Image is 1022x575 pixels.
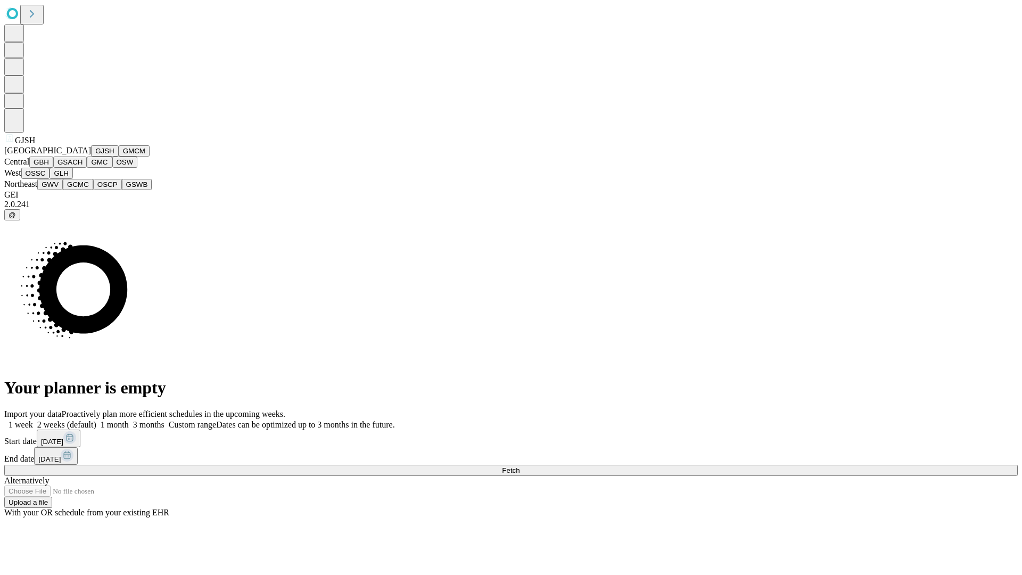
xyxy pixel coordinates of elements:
[62,409,285,418] span: Proactively plan more efficient schedules in the upcoming weeks.
[4,146,91,155] span: [GEOGRAPHIC_DATA]
[34,447,78,465] button: [DATE]
[112,157,138,168] button: OSW
[216,420,394,429] span: Dates can be optimized up to 3 months in the future.
[9,211,16,219] span: @
[4,409,62,418] span: Import your data
[4,190,1018,200] div: GEI
[37,420,96,429] span: 2 weeks (default)
[87,157,112,168] button: GMC
[15,136,35,145] span: GJSH
[37,430,80,447] button: [DATE]
[37,179,63,190] button: GWV
[4,476,49,485] span: Alternatively
[63,179,93,190] button: GCMC
[169,420,216,429] span: Custom range
[4,430,1018,447] div: Start date
[4,209,20,220] button: @
[91,145,119,157] button: GJSH
[4,378,1018,398] h1: Your planner is empty
[4,447,1018,465] div: End date
[122,179,152,190] button: GSWB
[93,179,122,190] button: OSCP
[101,420,129,429] span: 1 month
[133,420,164,429] span: 3 months
[21,168,50,179] button: OSSC
[41,438,63,446] span: [DATE]
[4,200,1018,209] div: 2.0.241
[4,168,21,177] span: West
[53,157,87,168] button: GSACH
[50,168,72,179] button: GLH
[502,466,520,474] span: Fetch
[38,455,61,463] span: [DATE]
[9,420,33,429] span: 1 week
[4,497,52,508] button: Upload a file
[119,145,150,157] button: GMCM
[4,179,37,188] span: Northeast
[4,157,29,166] span: Central
[4,508,169,517] span: With your OR schedule from your existing EHR
[29,157,53,168] button: GBH
[4,465,1018,476] button: Fetch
